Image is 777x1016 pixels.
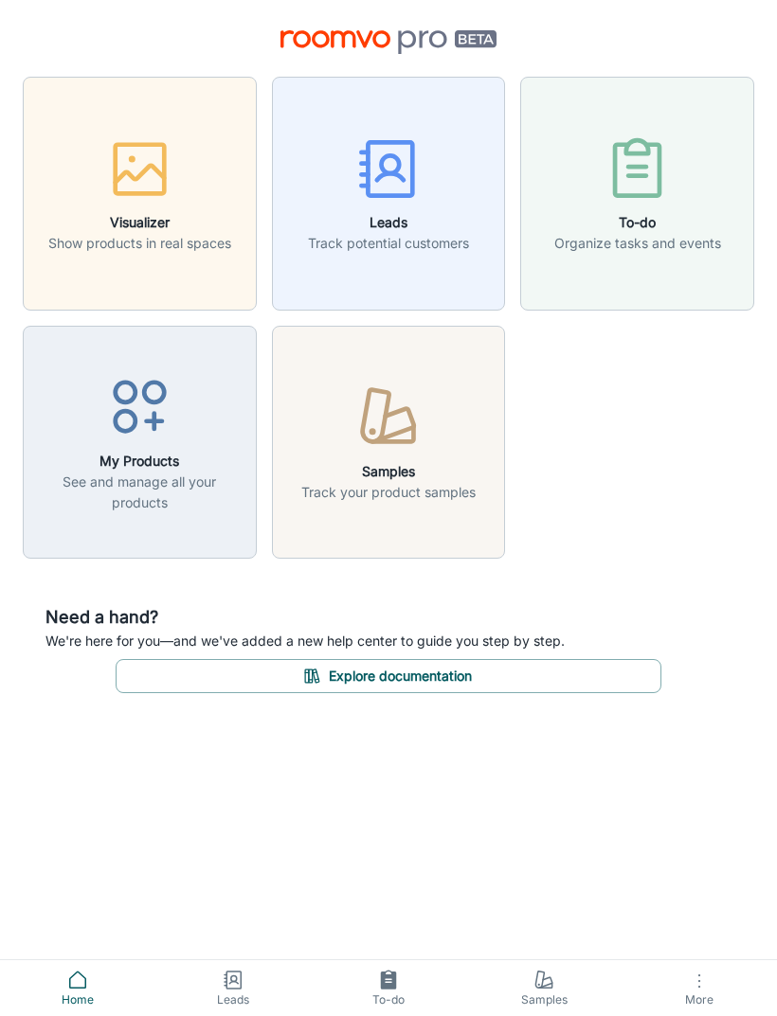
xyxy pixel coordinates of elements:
[155,960,311,1016] a: Leads
[23,77,257,311] button: VisualizerShow products in real spaces
[272,431,506,450] a: SamplesTrack your product samples
[272,183,506,202] a: LeadsTrack potential customers
[478,991,610,1008] span: Samples
[11,991,144,1008] span: Home
[48,212,231,233] h6: Visualizer
[633,992,766,1007] span: More
[280,30,497,54] img: Roomvo PRO Beta
[308,212,469,233] h6: Leads
[35,451,244,472] h6: My Products
[23,431,257,450] a: My ProductsSee and manage all your products
[272,77,506,311] button: LeadsTrack potential customers
[301,482,476,503] p: Track your product samples
[554,233,721,254] p: Organize tasks and events
[48,233,231,254] p: Show products in real spaces
[116,666,661,685] a: Explore documentation
[167,991,299,1008] span: Leads
[308,233,469,254] p: Track potential customers
[35,472,244,513] p: See and manage all your products
[520,183,754,202] a: To-doOrganize tasks and events
[272,326,506,560] button: SamplesTrack your product samples
[45,604,732,631] h6: Need a hand?
[301,461,476,482] h6: Samples
[311,960,466,1016] a: To-do
[322,991,455,1008] span: To-do
[116,659,661,693] button: Explore documentation
[520,77,754,311] button: To-doOrganize tasks and events
[23,326,257,560] button: My ProductsSee and manage all your products
[45,631,732,651] p: We're here for you—and we've added a new help center to guide you step by step.
[622,960,777,1016] button: More
[466,960,622,1016] a: Samples
[554,212,721,233] h6: To-do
